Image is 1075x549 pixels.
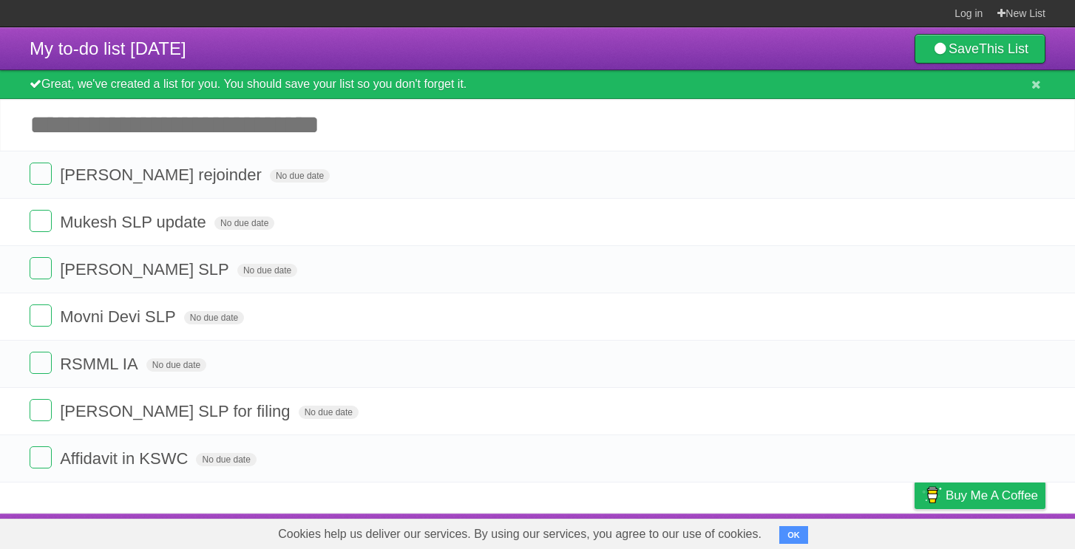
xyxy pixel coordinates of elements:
a: Developers [767,517,827,545]
a: Buy me a coffee [915,482,1045,509]
span: Buy me a coffee [946,482,1038,508]
span: No due date [184,311,244,324]
a: SaveThis List [915,34,1045,64]
a: Privacy [895,517,934,545]
label: Done [30,257,52,279]
span: [PERSON_NAME] SLP [60,260,233,279]
label: Done [30,304,52,327]
span: [PERSON_NAME] SLP for filing [60,402,294,420]
span: No due date [196,453,256,466]
b: This List [979,41,1028,56]
span: No due date [237,264,297,277]
button: OK [779,526,808,544]
span: RSMML IA [60,355,142,373]
span: Movni Devi SLP [60,307,180,326]
a: Terms [845,517,878,545]
span: My to-do list [DATE] [30,38,186,58]
span: [PERSON_NAME] rejoinder [60,166,265,184]
label: Done [30,210,52,232]
span: No due date [214,216,274,230]
label: Done [30,163,52,185]
label: Done [30,446,52,468]
span: No due date [299,406,359,419]
span: Cookies help us deliver our services. By using our services, you agree to our use of cookies. [263,519,776,549]
a: About [718,517,749,545]
span: Affidavit in KSWC [60,449,191,468]
span: No due date [146,358,206,372]
label: Done [30,399,52,421]
label: Done [30,352,52,374]
img: Buy me a coffee [922,482,942,508]
a: Suggest a feature [952,517,1045,545]
span: Mukesh SLP update [60,213,210,231]
span: No due date [270,169,330,183]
